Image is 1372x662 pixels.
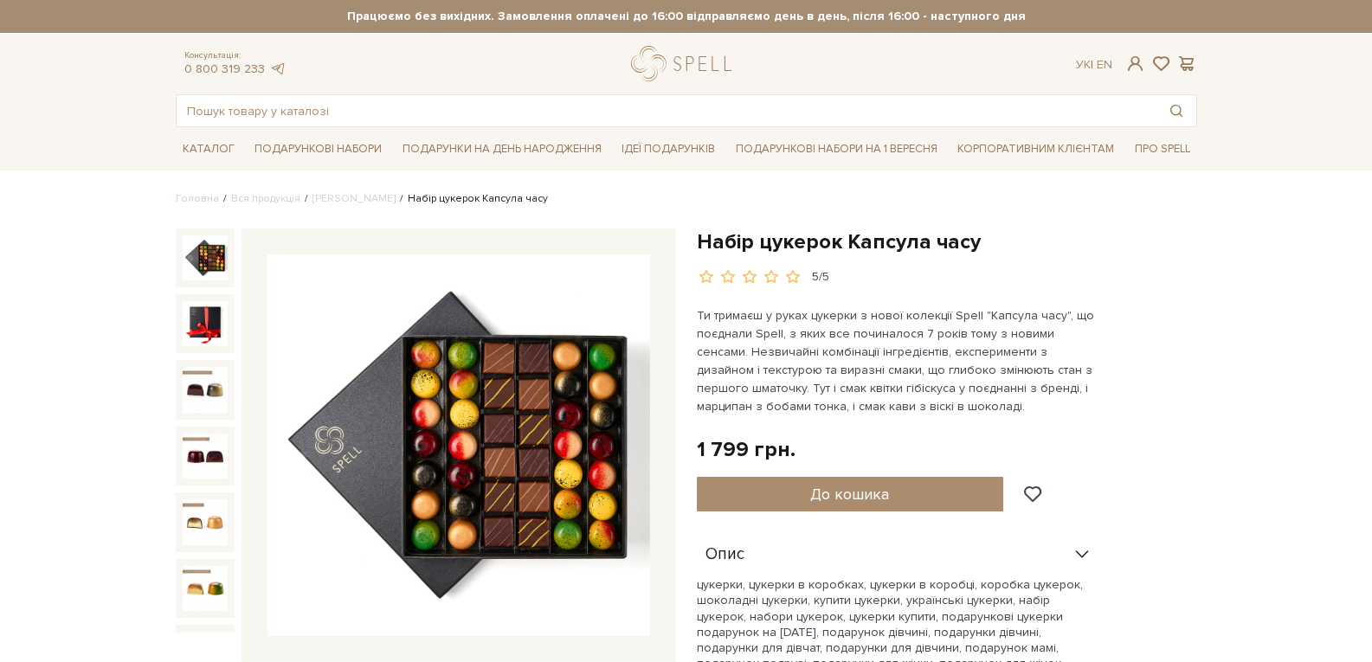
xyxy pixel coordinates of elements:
[1097,57,1112,72] a: En
[176,136,242,163] a: Каталог
[183,367,228,412] img: Набір цукерок Капсула часу
[177,95,1156,126] input: Пошук товару у каталозі
[267,254,650,637] img: Набір цукерок Капсула часу
[184,61,265,76] a: 0 800 319 233
[183,235,228,280] img: Набір цукерок Капсула часу
[631,46,739,81] a: logo
[176,192,219,205] a: Головна
[183,566,228,611] img: Набір цукерок Капсула часу
[697,436,796,463] div: 1 799 грн.
[176,9,1197,24] strong: Працюємо без вихідних. Замовлення оплачені до 16:00 відправляємо день в день, після 16:00 - насту...
[396,136,609,163] a: Подарунки на День народження
[1091,57,1093,72] span: |
[183,434,228,479] img: Набір цукерок Капсула часу
[184,50,287,61] span: Консультація:
[231,192,300,205] a: Вся продукція
[697,306,1103,415] p: Ти тримаєш у руках цукерки з нової колекції Spell "Капсула часу", що поєднали Spell, з яких все п...
[615,136,722,163] a: Ідеї подарунків
[705,547,744,562] span: Опис
[697,477,1004,511] button: До кошика
[812,269,829,286] div: 5/5
[1156,95,1196,126] button: Пошук товару у каталозі
[697,228,1197,255] h1: Набір цукерок Капсула часу
[183,499,228,544] img: Набір цукерок Капсула часу
[183,301,228,346] img: Набір цукерок Капсула часу
[950,134,1121,164] a: Корпоративним клієнтам
[269,61,287,76] a: telegram
[396,191,548,207] li: Набір цукерок Капсула часу
[1128,136,1197,163] a: Про Spell
[810,485,889,504] span: До кошика
[729,134,944,164] a: Подарункові набори на 1 Вересня
[312,192,396,205] a: [PERSON_NAME]
[1076,57,1112,73] div: Ук
[248,136,389,163] a: Подарункові набори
